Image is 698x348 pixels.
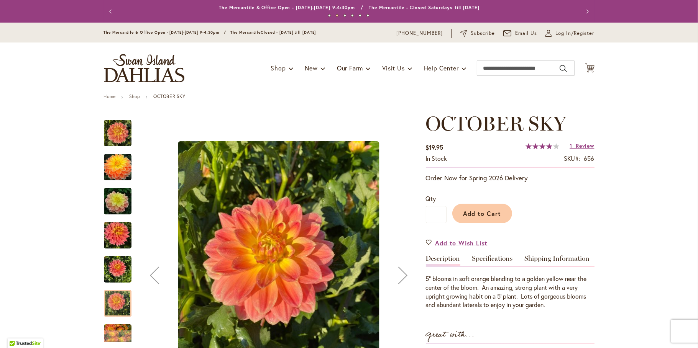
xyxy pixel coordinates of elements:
[104,4,119,19] button: Previous
[351,14,354,17] button: 4 of 6
[426,328,475,341] strong: Great with...
[104,30,261,35] span: The Mercantile & Office Open - [DATE]-[DATE] 9-4:30pm / The Mercantile
[452,204,512,223] button: Add to Cart
[426,173,595,183] p: Order Now for Spring 2026 Delivery
[104,180,139,214] div: October Sky
[570,142,594,149] a: 1 Review
[426,143,443,151] span: $19.95
[503,29,537,37] a: Email Us
[271,64,286,72] span: Shop
[424,64,459,72] span: Help Center
[104,217,131,254] img: October Sky
[426,239,488,247] a: Add to Wish List
[515,29,537,37] span: Email Us
[576,142,594,149] span: Review
[104,93,116,99] a: Home
[435,239,488,247] span: Add to Wish List
[471,29,495,37] span: Subscribe
[426,154,447,163] div: Availability
[463,209,501,217] span: Add to Cart
[526,143,559,149] div: 80%
[460,29,495,37] a: Subscribe
[564,154,581,162] strong: SKU
[104,154,131,181] img: October Sky
[129,93,140,99] a: Shop
[343,14,346,17] button: 3 of 6
[90,183,145,220] img: October Sky
[366,14,369,17] button: 6 of 6
[261,30,316,35] span: Closed - [DATE] till [DATE]
[6,321,27,342] iframe: Launch Accessibility Center
[104,112,139,146] div: October Sky
[104,146,139,180] div: October Sky
[359,14,361,17] button: 5 of 6
[104,251,131,288] img: October Sky
[104,119,131,147] img: October Sky
[426,111,567,136] span: OCTOBER SKY
[104,330,131,342] div: Next
[426,194,436,203] span: Qty
[525,255,590,266] a: Shipping Information
[579,4,595,19] button: Next
[472,255,513,266] a: Specifications
[545,29,595,37] a: Log In/Register
[426,154,447,162] span: In stock
[426,255,460,266] a: Description
[328,14,331,17] button: 1 of 6
[382,64,404,72] span: Visit Us
[397,29,443,37] a: [PHONE_NUMBER]
[555,29,595,37] span: Log In/Register
[570,142,572,149] span: 1
[584,154,595,163] div: 656
[104,214,139,248] div: October Sky
[336,14,338,17] button: 2 of 6
[104,54,184,82] a: store logo
[153,93,186,99] strong: OCTOBER SKY
[426,274,595,309] div: 5" blooms in soft orange blending to a golden yellow near the center of the bloom. An amazing, st...
[104,248,139,283] div: October Sky
[426,255,595,309] div: Detailed Product Info
[337,64,363,72] span: Our Farm
[104,283,139,317] div: October Sky
[219,5,480,10] a: The Mercantile & Office Open - [DATE]-[DATE] 9-4:30pm / The Mercantile - Closed Saturdays till [D...
[305,64,317,72] span: New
